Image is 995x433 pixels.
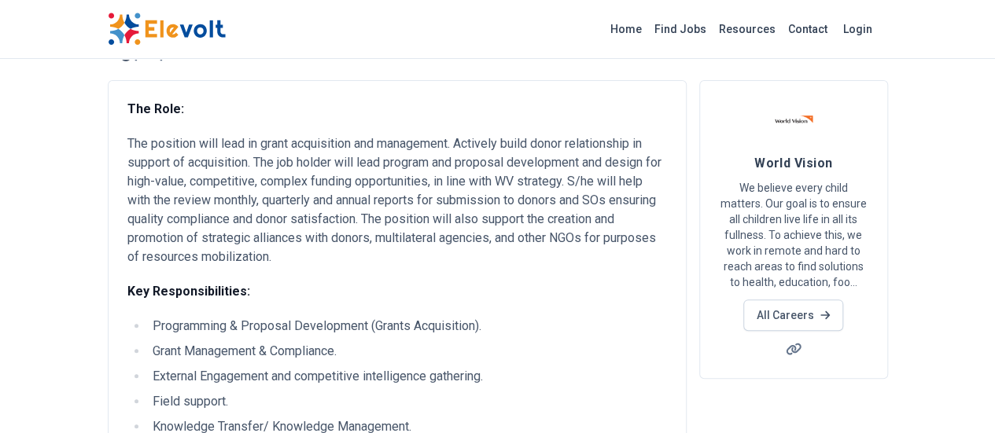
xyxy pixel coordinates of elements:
span: [DATE] [135,51,163,61]
p: We believe every child matters. Our goal is to ensure all children live life in all its fullness.... [719,180,868,290]
img: World Vision [774,100,813,139]
strong: Key Responsibilities: [127,284,250,299]
a: Resources [713,17,782,42]
iframe: Chat Widget [916,358,995,433]
strong: The Role: [127,101,184,116]
a: Home [604,17,648,42]
li: External Engagement and competitive intelligence gathering. [148,367,667,386]
li: Programming & Proposal Development (Grants Acquisition). [148,317,667,336]
a: Find Jobs [648,17,713,42]
li: Grant Management & Compliance. [148,342,667,361]
img: Elevolt [108,13,226,46]
li: Field support. [148,392,667,411]
a: Contact [782,17,834,42]
a: All Careers [743,299,843,331]
p: - closed [166,51,200,61]
p: The position will lead in grant acquisition and management. Actively build donor relationship in ... [127,134,667,266]
a: Login [834,13,882,45]
span: World Vision [754,156,832,171]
